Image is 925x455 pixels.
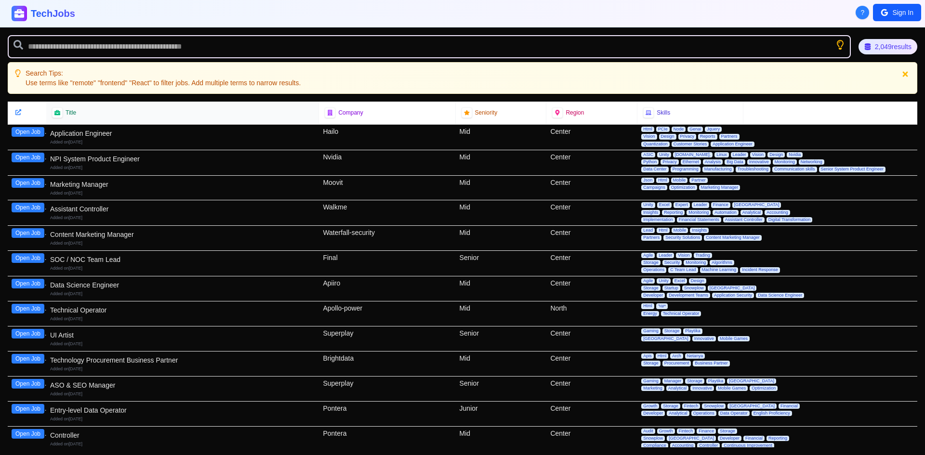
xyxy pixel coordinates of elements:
[700,267,739,273] span: Machine Learning
[662,260,682,265] span: Security
[750,152,766,157] span: Vision
[670,443,696,448] span: Accounting
[657,202,672,208] span: Excel
[50,280,315,290] div: Data Science Engineer
[690,386,714,391] span: Innovative
[861,8,865,17] span: ?
[456,402,547,426] div: Junior
[641,443,668,448] span: Compliance
[319,427,455,452] div: Pontera
[672,142,709,147] span: Customer Stories
[667,436,716,441] span: [GEOGRAPHIC_DATA]
[682,286,706,291] span: Snowplow
[740,210,763,215] span: Analytical
[641,361,661,366] span: Storage
[319,150,455,175] div: Nvidia
[319,326,455,351] div: Superplay
[546,427,637,452] div: Center
[12,127,44,137] button: Open Job
[319,301,455,326] div: Apollo-power
[736,167,770,172] span: Troubleshooting
[766,436,789,441] span: Reporting
[718,429,737,434] span: Storage
[661,311,701,316] span: Technical Operator
[773,159,797,165] span: Monitoring
[670,353,683,359] span: Arch
[723,217,765,222] span: Assistant Controller
[319,377,455,401] div: Superplay
[743,436,765,441] span: Financial
[566,109,584,117] span: Region
[766,217,813,222] span: Digital Transformation
[456,351,547,376] div: Mid
[711,142,754,147] span: Application Engineer
[681,159,701,165] span: Ethernet
[674,202,690,208] span: Expert
[641,303,654,309] span: Html
[656,178,669,183] span: Html
[677,429,695,434] span: Fintech
[657,228,670,233] span: Html
[641,134,657,139] span: Vision
[641,142,670,147] span: Quantization
[662,328,682,334] span: Storage
[50,240,315,247] div: Added on [DATE]
[546,377,637,401] div: Center
[722,443,774,448] span: Continuous Improvement
[641,403,659,409] span: Growth
[641,436,665,441] span: Snowplow
[667,411,689,416] span: Analytical
[641,328,661,334] span: Gaming
[546,301,637,326] div: North
[50,366,315,372] div: Added on [DATE]
[711,202,730,208] span: Finance
[641,378,661,384] span: Gaming
[725,159,745,165] span: Big Data
[546,200,637,225] div: Center
[456,377,547,401] div: Senior
[657,253,674,258] span: Leader
[50,291,315,297] div: Added on [DATE]
[641,178,654,183] span: Json
[12,279,44,288] button: Open Job
[641,159,659,165] span: Python
[546,150,637,175] div: Center
[668,267,698,273] span: C Team Lead
[50,190,315,196] div: Added on [DATE]
[319,276,455,301] div: Apiiro
[672,127,686,132] span: Node
[859,39,917,54] div: 2,049 results
[718,336,750,341] span: Mobile Games
[338,109,363,117] span: Company
[682,403,700,409] span: Fintech
[66,109,76,117] span: Title
[50,430,315,440] div: Controller
[50,391,315,397] div: Added on [DATE]
[727,403,777,409] span: [GEOGRAPHIC_DATA]
[50,139,315,145] div: Added on [DATE]
[546,251,637,276] div: Center
[546,226,637,250] div: Center
[641,286,661,291] span: Storage
[641,386,664,391] span: Marketing
[50,265,315,272] div: Added on [DATE]
[767,152,785,157] span: Design
[685,378,704,384] span: Storage
[641,228,655,233] span: Lead
[641,293,665,298] span: Developer
[50,215,315,221] div: Added on [DATE]
[50,129,315,138] div: Application Engineer
[689,178,708,183] span: Partner
[641,167,669,172] span: Data Center
[727,378,776,384] span: [GEOGRAPHIC_DATA]
[684,260,708,265] span: Monitoring
[819,167,886,172] span: Senior System Product Engineer
[756,293,804,298] span: Data Science Engineer
[641,235,661,240] span: Partners
[319,200,455,225] div: Walkme
[50,380,315,390] div: ASO & SEO Manager
[456,125,547,150] div: Mid
[641,353,654,359] span: Apis
[666,386,689,391] span: Analytical
[319,402,455,426] div: Pontera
